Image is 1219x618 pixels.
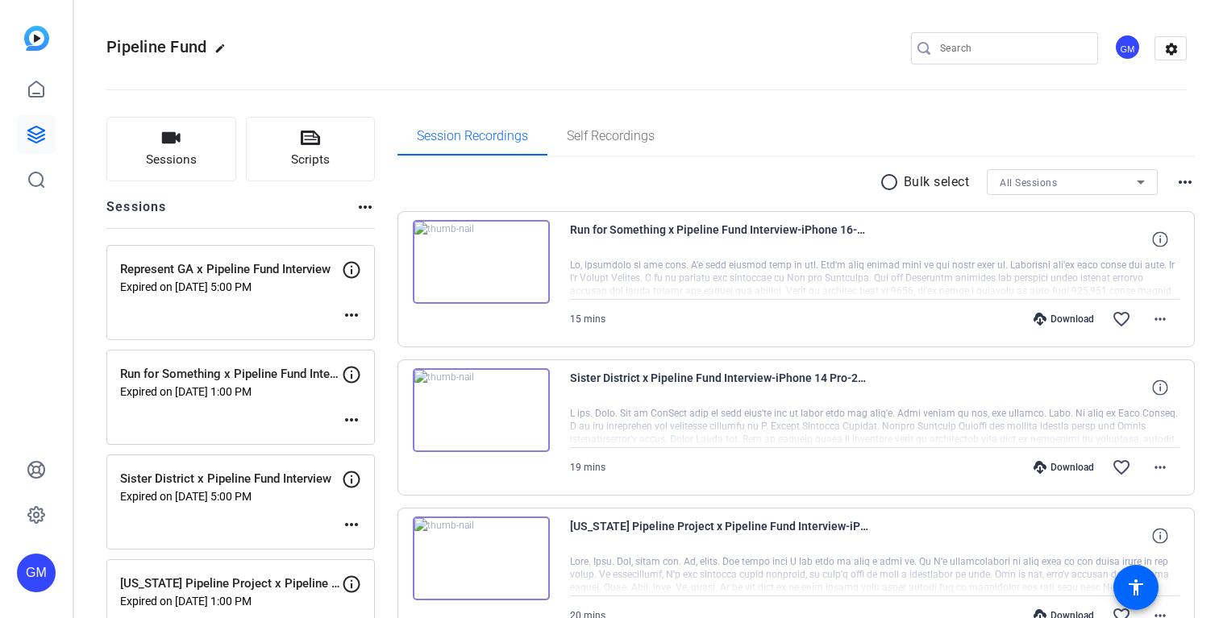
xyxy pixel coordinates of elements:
input: Search [940,39,1085,58]
span: Sessions [146,151,197,169]
p: Sister District x Pipeline Fund Interview [120,470,342,488]
p: Expired on [DATE] 1:00 PM [120,385,342,398]
mat-icon: favorite_border [1112,458,1131,477]
img: thumb-nail [413,516,550,600]
p: Run for Something x Pipeline Fund Interview [120,365,342,384]
mat-icon: edit [214,43,234,62]
button: Sessions [106,117,236,181]
mat-icon: more_horiz [356,197,375,217]
div: Download [1026,313,1102,326]
p: Represent GA x Pipeline Fund Interview [120,260,342,279]
span: Sister District x Pipeline Fund Interview-iPhone 14 Pro-2025-08-25-17-06-14-452-0 [570,368,868,407]
img: thumb-nail [413,220,550,304]
mat-icon: more_horiz [342,515,361,534]
mat-icon: more_horiz [1175,172,1195,192]
div: GM [17,554,56,592]
div: Download [1026,461,1102,474]
p: Expired on [DATE] 5:00 PM [120,490,342,503]
p: Bulk select [904,172,970,192]
span: Pipeline Fund [106,37,206,56]
mat-icon: more_horiz [1150,309,1170,329]
p: [US_STATE] Pipeline Project x Pipeline Fund Interview [120,574,342,593]
ngx-avatar: Germain McCarthy [1114,34,1142,62]
span: 15 mins [570,313,605,325]
span: Run for Something x Pipeline Fund Interview-iPhone 16-2025-08-26-13-05-12-527-0 [570,220,868,259]
mat-icon: settings [1155,37,1188,61]
p: Expired on [DATE] 1:00 PM [120,595,342,608]
h2: Sessions [106,197,167,228]
span: Session Recordings [417,130,528,143]
mat-icon: favorite_border [1112,309,1131,329]
mat-icon: radio_button_unchecked [880,172,904,192]
img: thumb-nail [413,368,550,452]
img: blue-gradient.svg [24,26,49,51]
span: Scripts [291,151,330,169]
mat-icon: accessibility [1126,578,1146,597]
mat-icon: more_horiz [342,305,361,325]
mat-icon: more_horiz [1150,458,1170,477]
p: Expired on [DATE] 5:00 PM [120,280,342,293]
span: 19 mins [570,462,605,473]
span: All Sessions [1000,177,1057,189]
mat-icon: more_horiz [342,410,361,429]
button: Scripts [246,117,376,181]
span: [US_STATE] Pipeline Project x Pipeline Fund Interview-iPhone 15 Pro Max-2025-08-25-13-01-44-802-0 [570,516,868,555]
div: GM [1114,34,1141,60]
span: Self Recordings [567,130,655,143]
